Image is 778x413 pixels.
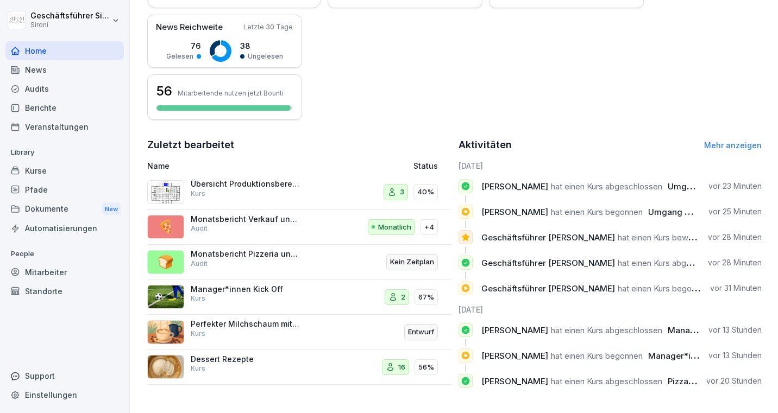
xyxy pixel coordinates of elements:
p: Perfekter Milchschaum mit dem Perfect Moose [191,319,299,329]
a: News [5,60,124,79]
p: Entwurf [408,327,434,338]
a: Veranstaltungen [5,117,124,136]
p: vor 13 Stunden [708,325,762,335]
p: Geschäftsführer Sironi [30,11,110,21]
p: vor 25 Minuten [708,206,762,217]
a: Dessert RezepteKurs1656% [147,350,451,385]
p: Library [5,144,124,161]
a: DokumenteNew [5,199,124,219]
p: Monatlich [378,222,411,233]
h6: [DATE] [459,304,762,315]
a: Einstellungen [5,385,124,404]
span: Geschäftsführer [PERSON_NAME] [481,232,615,243]
p: Dessert Rezepte [191,354,299,364]
span: hat einen Kurs begonnen [618,283,710,294]
p: 16 [398,362,405,373]
p: 🍞 [158,252,174,272]
span: Geschäftsführer [PERSON_NAME] [481,258,615,268]
a: Berichte [5,98,124,117]
a: Kurse [5,161,124,180]
a: Manager*innen Kick OffKurs267% [147,280,451,315]
span: [PERSON_NAME] [481,351,548,361]
p: vor 28 Minuten [708,257,762,268]
p: 2 [401,292,405,303]
h2: Zuletzt bearbeitet [147,137,451,153]
p: Letzte 30 Tage [243,22,293,32]
span: hat einen Kurs abgeschlossen [551,325,662,335]
a: Standorte [5,282,124,301]
p: 56% [418,362,434,373]
p: Mitarbeitende nutzen jetzt Bounti [178,89,284,97]
p: Monatsbericht Pizzeria und Produktion [191,249,299,259]
span: [PERSON_NAME] [481,325,548,335]
p: Status [413,160,438,171]
p: vor 23 Minuten [708,181,762,192]
span: Manager*innen Kick Off [648,351,744,361]
a: Automatisierungen [5,219,124,238]
p: vor 20 Stunden [706,376,762,386]
span: Manager*innen Kick Off [668,325,763,335]
p: Kurs [191,294,205,303]
a: 🍕Monatsbericht Verkauf und ServiceAuditMonatlich+4 [147,210,451,245]
p: Audit [191,224,208,233]
p: +4 [424,222,434,233]
p: News Reichweite [156,21,223,34]
p: Monatsbericht Verkauf und Service [191,214,299,224]
p: 🍕 [158,217,174,237]
h2: Aktivitäten [459,137,512,153]
a: Audits [5,79,124,98]
div: Support [5,366,124,385]
div: New [102,203,121,215]
p: 67% [418,292,434,303]
span: hat einen Kurs bewertet [618,232,706,243]
p: Name [147,160,332,171]
p: Audit [191,259,208,269]
img: fi53tc5xpi3f2zt43aqok3n3.png [147,320,184,344]
a: 🍞Monatsbericht Pizzeria und ProduktionAuditKein Zeitplan [147,245,451,280]
p: 38 [240,40,283,52]
p: Übersicht Produktionsbereich und Abläufe [191,179,299,189]
p: 76 [166,40,201,52]
span: [PERSON_NAME] [481,181,548,192]
a: Mitarbeiter [5,263,124,282]
p: Sironi [30,21,110,29]
span: [PERSON_NAME] [481,376,548,386]
p: Kein Zeitplan [390,257,434,268]
a: Pfade [5,180,124,199]
p: Gelesen [166,52,193,61]
p: vor 31 Minuten [710,283,762,294]
span: hat einen Kurs begonnen [551,351,643,361]
p: Kurs [191,364,205,373]
span: hat einen Kurs abgeschlossen [618,258,729,268]
span: hat einen Kurs abgeschlossen [551,181,662,192]
a: Mehr anzeigen [704,141,762,150]
p: Manager*innen Kick Off [191,284,299,294]
p: Ungelesen [248,52,283,61]
img: yywuv9ckt9ax3nq56adns8w7.png [147,180,184,204]
p: vor 13 Stunden [708,350,762,361]
a: Übersicht Produktionsbereich und AbläufeKurs340% [147,175,451,210]
p: 3 [400,187,404,198]
span: hat einen Kurs abgeschlossen [551,376,662,386]
img: i4ui5288c8k9896awxn1tre9.png [147,285,184,309]
a: Home [5,41,124,60]
img: fr9tmtynacnbc68n3kf2tpkd.png [147,355,184,379]
h6: [DATE] [459,160,762,171]
div: Dokumente [5,199,124,219]
p: 40% [417,187,434,198]
p: Kurs [191,329,205,339]
a: Perfekter Milchschaum mit dem Perfect MooseKursEntwurf [147,315,451,350]
p: People [5,245,124,263]
p: vor 28 Minuten [708,232,762,243]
